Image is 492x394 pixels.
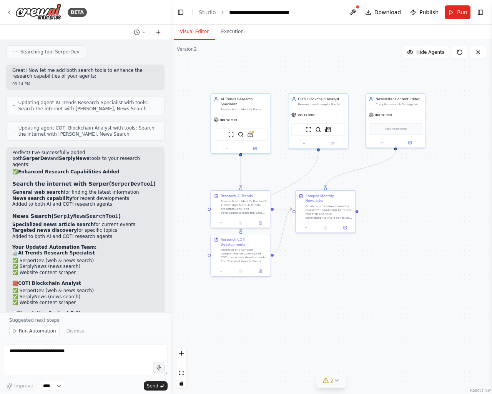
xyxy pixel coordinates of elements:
[199,8,311,16] nav: breadcrumb
[374,8,401,16] span: Download
[199,9,216,15] a: Studio
[416,49,444,55] span: Hide Agents
[12,196,158,202] li: for recent developments
[228,131,234,137] img: ScrapeWebsiteTool
[19,328,56,334] span: Run Automation
[59,156,90,161] strong: SerplyNews
[12,180,158,188] h3: ( )
[305,193,352,203] div: Compile Monthly Newsletter
[419,8,439,16] span: Publish
[384,127,407,132] span: Drop tools here
[407,5,442,19] button: Publish
[475,7,486,18] button: Show right sidebar
[221,193,253,198] div: Research AI Trends
[18,311,86,316] strong: Newsletter Content Editor
[12,228,77,233] strong: Targeted news discovery
[211,234,271,277] div: Research COTI DevelopmentsResearch and compile comprehensive coverage of COTI blockchain developm...
[12,81,158,87] div: 03:14 PM
[111,181,153,187] code: SerperDevTool
[221,248,268,263] div: Research and compile comprehensive coverage of COTI blockchain developments from the past month. ...
[12,181,109,187] strong: Search the internet with Serper
[315,127,321,133] img: SerperDevTool
[176,348,186,358] button: zoom in
[12,270,158,276] li: ✅ Website content scraper
[337,225,353,231] button: Open in side panel
[18,250,95,256] strong: AI Trends Research Specialist
[12,68,158,80] p: Great! Now let me add both search tools to enhance the research capabilities of your agents:
[12,234,158,240] li: Added to both AI and COTI research agents
[176,368,186,378] button: fit view
[12,250,158,256] p: 🔬
[18,125,158,137] span: Updating agent COTI Blockchain Analyst with tools: Search the internet with [PERSON_NAME], News S...
[221,107,268,111] div: Research and identify the most significant AI trends, breakthroughs, and developments from the pa...
[12,196,72,201] strong: News search capability
[144,381,168,391] button: Send
[131,28,149,37] button: Switch to previous chat
[295,190,356,233] div: Compile Monthly NewsletterCreate a professional monthly newsletter combining AI trends research a...
[211,93,271,154] div: AI Trends Research SpecialistResearch and identify the most significant AI trends, breakthroughs,...
[12,201,158,208] li: Added to both AI and COTI research agents
[376,103,422,106] div: Compile research findings into a professionally formatted monthly newsletter with engaging headli...
[323,150,398,188] g: Edge from 9228a6eb-df21-46d7-86a4-80138736419c to 3be6ffcb-31ec-4ee1-8be4-743528df05e6
[331,377,334,384] span: 2
[174,24,215,40] button: Visual Editor
[396,140,424,146] button: Open in side panel
[12,222,158,228] li: for current events
[238,131,244,137] img: SerperDevTool
[18,169,119,175] strong: Enhanced Research Capabilities Added
[325,127,331,133] img: SerplyNewsSearchTool
[20,49,80,55] span: Searching tool SerperDev
[298,96,345,101] div: COTI Blockchain Analyst
[147,383,158,389] span: Send
[12,281,158,287] p: 🧱
[375,113,392,117] span: gpt-4o-mini
[317,374,346,388] button: 2
[215,24,250,40] button: Execution
[9,317,161,323] p: Suggested next steps:
[18,281,81,286] strong: COTI Blockchain Analyst
[274,207,293,212] g: Edge from 693056b1-5039-44b7-9443-5ff8ce34419f to 3be6ffcb-31ec-4ee1-8be4-743528df05e6
[12,288,158,294] li: ✅ SerperDev (web & news search)
[231,268,251,274] button: No output available
[12,228,158,234] li: for specific topics
[238,151,243,187] g: Edge from 3db2dfe4-8b99-4dd3-b950-58d11e561ae2 to 693056b1-5039-44b7-9443-5ff8ce34419f
[12,300,158,306] li: ✅ Website content scraper
[12,150,158,168] p: Perfect! I've successfully added both and tools to your research agents:
[12,169,158,175] h2: ✅
[241,146,269,151] button: Open in side panel
[221,237,268,247] div: Research COTI Developments
[176,378,186,388] button: toggle interactivity
[211,190,271,228] div: Research AI TrendsResearch and identify the top 5-7 most significant AI trends, breakthroughs, an...
[12,190,158,196] li: for finding the latest information
[305,204,352,219] div: Create a professional monthly newsletter combining AI trends research and COTI developments into ...
[366,93,426,148] div: Newsletter Content EditorCompile research findings into a professionally formatted monthly newsle...
[252,268,268,274] button: Open in side panel
[15,3,61,21] img: Logo
[288,93,348,149] div: COTI Blockchain AnalystResearch and compile the latest developments, partnerships, technical upda...
[221,96,268,106] div: AI Trends Research Specialist
[68,8,87,17] div: BETA
[18,100,158,112] span: Updating agent AI Trends Research Specialist with tools: Search the internet with [PERSON_NAME], ...
[315,225,336,231] button: No output available
[402,46,449,58] button: Hide Agents
[298,113,314,117] span: gpt-4o-mini
[376,96,422,101] div: Newsletter Content Editor
[306,127,311,133] img: ScrapeWebsiteTool
[152,28,165,37] button: Start a new chat
[3,381,37,391] button: Improve
[12,311,158,317] p: 📝
[220,118,237,121] span: gpt-4o-mini
[12,190,64,195] strong: General web search
[12,212,158,220] h3: ( )
[221,199,268,215] div: Research and identify the top 5-7 most significant AI trends, breakthroughs, and developments fro...
[12,258,158,264] li: ✅ SerperDev (web & news search)
[319,141,346,146] button: Open in side panel
[176,358,186,368] button: zoom out
[177,46,197,52] div: Version 2
[362,5,404,19] button: Download
[63,326,88,336] button: Dismiss
[175,7,186,18] button: Hide left sidebar
[248,131,253,137] img: SerplyNewsSearchTool
[176,348,186,388] div: React Flow controls
[54,213,118,219] code: SerplyNewsSearchTool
